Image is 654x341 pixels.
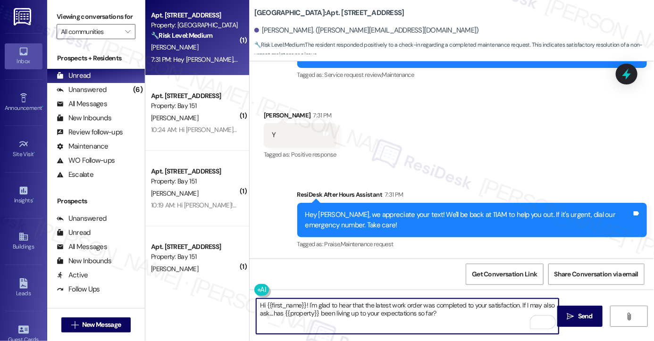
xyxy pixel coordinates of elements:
button: Share Conversation via email [548,264,645,285]
div: Property: Bay 151 [151,252,238,262]
div: New Inbounds [57,113,111,123]
button: Send [557,306,603,327]
div: All Messages [57,99,107,109]
span: • [42,103,43,110]
img: ResiDesk Logo [14,8,33,25]
i:  [567,313,574,320]
span: Maintenance request [341,240,394,248]
div: Maintenance [57,141,109,151]
div: Escalate [57,170,93,180]
div: Unanswered [57,214,107,224]
span: • [34,150,35,156]
button: Get Conversation Link [466,264,543,285]
div: Apt. [STREET_ADDRESS] [151,166,238,176]
div: Unanswered [57,85,107,95]
div: Prospects + Residents [47,53,145,63]
div: 7:31 PM [382,190,403,200]
div: [PERSON_NAME]. ([PERSON_NAME][EMAIL_ADDRESS][DOMAIN_NAME]) [254,25,479,35]
div: (6) [131,83,145,97]
a: Site Visit • [5,136,42,162]
div: Property: Bay 151 [151,176,238,186]
span: [PERSON_NAME] [151,114,198,122]
span: Share Conversation via email [554,269,638,279]
span: [PERSON_NAME] [151,189,198,198]
div: Apt. [STREET_ADDRESS] [151,10,238,20]
div: [PERSON_NAME] [264,110,336,124]
i:  [625,313,632,320]
span: Maintenance [382,71,414,79]
div: Property: Bay 151 [151,101,238,111]
textarea: To enrich screen reader interactions, please activate Accessibility in Grammarly extension settings [256,299,559,334]
a: Leads [5,275,42,301]
div: Active [57,270,88,280]
i:  [71,321,78,329]
i:  [125,28,130,35]
span: Positive response [291,150,336,158]
span: • [33,196,34,202]
b: [GEOGRAPHIC_DATA]: Apt. [STREET_ADDRESS] [254,8,404,18]
span: New Message [82,320,121,330]
span: [PERSON_NAME] [151,43,198,51]
span: Get Conversation Link [472,269,537,279]
div: New Inbounds [57,256,111,266]
div: Tagged as: [297,68,647,82]
div: WO Follow-ups [57,156,115,166]
strong: 🔧 Risk Level: Medium [151,31,212,40]
a: Buildings [5,229,42,254]
div: Review follow-ups [57,127,123,137]
div: ResiDesk After Hours Assistant [297,190,647,203]
div: Apt. [STREET_ADDRESS] [151,91,238,101]
button: New Message [61,317,131,333]
div: Hey [PERSON_NAME], we appreciate your text! We'll be back at 11AM to help you out. If it's urgent... [305,210,632,230]
span: Praise , [324,240,340,248]
div: Property: [GEOGRAPHIC_DATA] [151,20,238,30]
span: Service request review , [324,71,382,79]
div: Prospects [47,196,145,206]
a: Insights • [5,183,42,208]
div: Apt. [STREET_ADDRESS] [151,242,238,252]
div: Unread [57,71,91,81]
div: 7:31 PM [310,110,331,120]
span: [PERSON_NAME] [151,265,198,273]
span: Send [578,311,593,321]
div: Y [272,130,276,140]
div: Tagged as: [297,237,647,251]
span: : The resident responded positively to a check-in regarding a completed maintenance request. This... [254,40,654,60]
div: Follow Ups [57,284,100,294]
input: All communities [61,24,120,39]
div: 7:31 PM: Hey [PERSON_NAME], we appreciate your text! We'll be back at 11AM to help you out. If it... [151,55,546,64]
div: All Messages [57,242,107,252]
div: Tagged as: [264,148,336,161]
a: Inbox [5,43,42,69]
div: Unread [57,228,91,238]
strong: 🔧 Risk Level: Medium [254,41,304,49]
label: Viewing conversations for [57,9,135,24]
